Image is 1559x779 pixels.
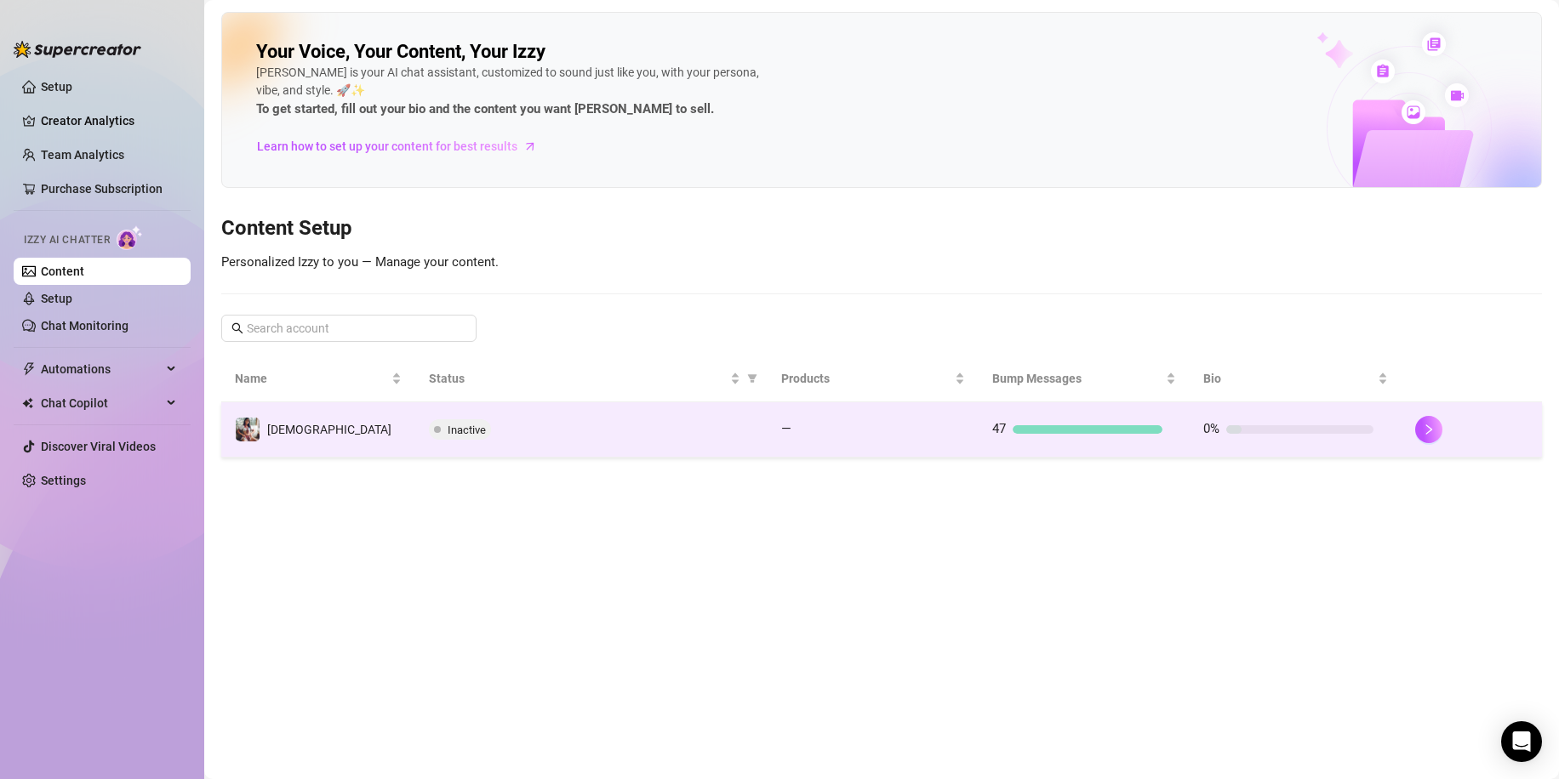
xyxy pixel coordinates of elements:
[221,215,1542,242] h3: Content Setup
[1415,416,1442,443] button: right
[768,355,979,402] th: Products
[1423,424,1435,435] span: right
[41,474,86,487] a: Settings
[992,421,1006,436] span: 47
[247,319,453,338] input: Search account
[41,319,128,333] a: Chat Monitoring
[256,64,767,120] div: [PERSON_NAME] is your AI chat assistant, customized to sound just like you, with your persona, vi...
[221,254,499,270] span: Personalized Izzy to you — Manage your content.
[14,41,141,58] img: logo-BBDzfeDw.svg
[41,80,72,94] a: Setup
[781,369,951,388] span: Products
[992,369,1162,388] span: Bump Messages
[41,389,162,417] span: Chat Copilot
[256,40,545,64] h2: Your Voice, Your Content, Your Izzy
[1203,421,1219,436] span: 0%
[41,264,84,278] a: Content
[41,107,177,134] a: Creator Analytics
[117,225,143,250] img: AI Chatter
[979,355,1190,402] th: Bump Messages
[41,355,162,383] span: Automations
[231,322,243,334] span: search
[22,397,33,409] img: Chat Copilot
[257,137,517,156] span: Learn how to set up your content for best results
[1203,369,1373,388] span: Bio
[415,355,768,402] th: Status
[41,440,156,453] a: Discover Viral Videos
[448,424,486,436] span: Inactive
[429,369,727,388] span: Status
[235,369,388,388] span: Name
[236,418,260,441] img: Lunita
[744,366,761,391] span: filter
[221,355,415,402] th: Name
[41,292,72,305] a: Setup
[781,421,791,436] span: —
[22,362,36,376] span: thunderbolt
[267,423,391,436] span: [DEMOGRAPHIC_DATA]
[1190,355,1401,402] th: Bio
[24,232,110,248] span: Izzy AI Chatter
[522,138,539,155] span: arrow-right
[747,373,757,384] span: filter
[1501,721,1542,762] div: Open Intercom Messenger
[41,148,124,162] a: Team Analytics
[256,133,550,160] a: Learn how to set up your content for best results
[41,175,177,202] a: Purchase Subscription
[1277,14,1541,187] img: ai-chatter-content-library-cLFOSyPT.png
[256,101,714,117] strong: To get started, fill out your bio and the content you want [PERSON_NAME] to sell.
